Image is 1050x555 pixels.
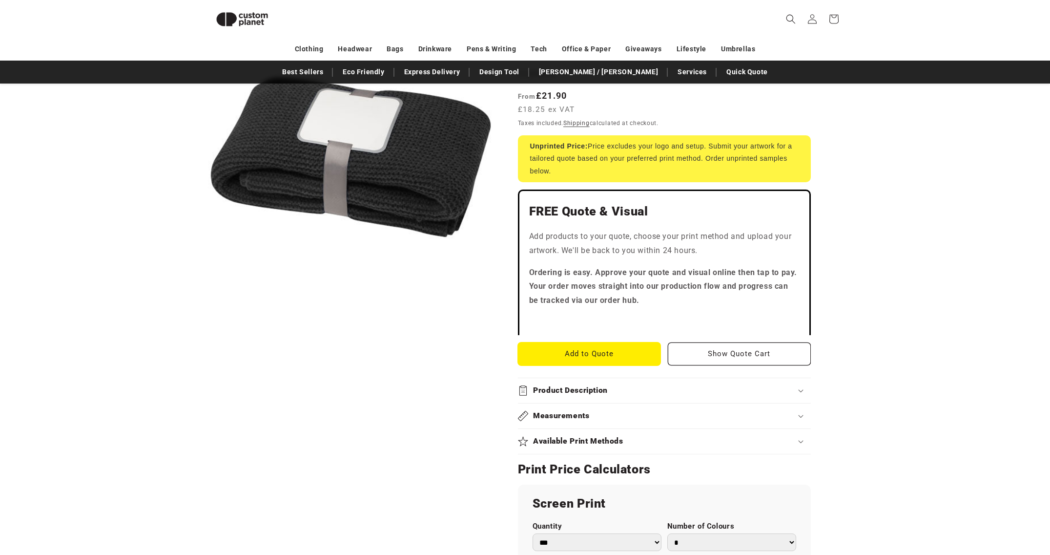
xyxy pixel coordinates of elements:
[673,64,712,81] a: Services
[518,378,811,403] summary: Product Description
[780,8,802,30] summary: Search
[883,449,1050,555] iframe: Chat Widget
[721,64,773,81] a: Quick Quote
[518,90,567,101] strong: £21.90
[534,64,663,81] a: [PERSON_NAME] / [PERSON_NAME]
[518,118,811,128] div: Taxes included. calculated at checkout.
[533,496,796,512] h2: Screen Print
[533,436,623,447] h2: Available Print Methods
[518,462,811,477] h2: Print Price Calculators
[387,41,403,58] a: Bags
[529,230,800,258] p: Add products to your quote, choose your print method and upload your artwork. We'll be back to yo...
[533,522,661,531] label: Quantity
[418,41,452,58] a: Drinkware
[529,316,800,325] iframe: Customer reviews powered by Trustpilot
[518,342,661,365] button: Add to Quote
[338,41,372,58] a: Headwear
[721,41,755,58] a: Umbrellas
[667,522,796,531] label: Number of Colours
[530,142,588,150] strong: Unprinted Price:
[533,385,608,396] h2: Product Description
[677,41,706,58] a: Lifestyle
[533,411,590,421] h2: Measurements
[562,41,611,58] a: Office & Paper
[399,64,465,81] a: Express Delivery
[531,41,547,58] a: Tech
[208,15,494,300] media-gallery: Gallery Viewer
[474,64,524,81] a: Design Tool
[277,64,328,81] a: Best Sellers
[529,204,800,219] h2: FREE Quote & Visual
[563,120,590,127] a: Shipping
[518,104,575,115] span: £18.25 ex VAT
[518,135,811,182] div: Price excludes your logo and setup. Submit your artwork for a tailored quote based on your prefer...
[295,41,324,58] a: Clothing
[668,342,811,365] button: Show Quote Cart
[208,4,276,35] img: Custom Planet
[518,404,811,428] summary: Measurements
[529,268,798,305] strong: Ordering is easy. Approve your quote and visual online then tap to pay. Your order moves straight...
[338,64,389,81] a: Eco Friendly
[518,429,811,454] summary: Available Print Methods
[625,41,661,58] a: Giveaways
[518,92,536,100] span: From
[467,41,516,58] a: Pens & Writing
